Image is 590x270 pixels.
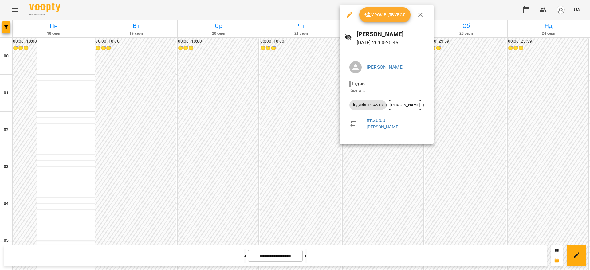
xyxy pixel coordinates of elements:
div: [PERSON_NAME] [386,100,424,110]
a: пт , 20:00 [367,117,385,123]
p: [DATE] 20:00 - 20:45 [357,39,429,46]
a: [PERSON_NAME] [367,124,399,129]
span: [PERSON_NAME] [387,102,423,108]
a: [PERSON_NAME] [367,64,404,70]
p: Кімната [349,88,424,94]
span: - Індив [349,81,366,87]
h6: [PERSON_NAME] [357,29,429,39]
span: Урок відбувся [364,11,406,18]
span: індивід шч 45 хв [349,102,386,108]
button: Урок відбувся [359,7,411,22]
